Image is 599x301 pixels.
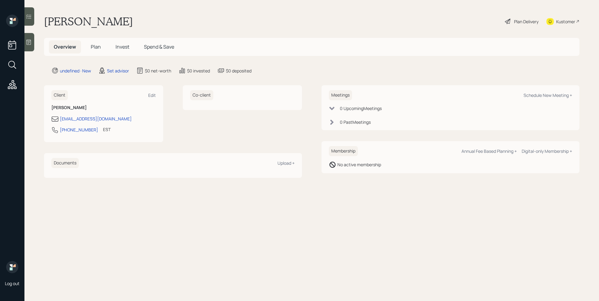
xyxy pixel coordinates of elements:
span: Invest [116,43,129,50]
h6: Membership [329,146,358,156]
div: EST [103,126,111,133]
span: Plan [91,43,101,50]
span: Overview [54,43,76,50]
span: Spend & Save [144,43,174,50]
h6: Client [51,90,68,100]
h6: Documents [51,158,79,168]
h6: Meetings [329,90,352,100]
div: Upload + [277,160,295,166]
div: No active membership [337,161,381,168]
div: Plan Delivery [514,18,538,25]
div: $0 deposited [226,68,252,74]
div: $0 invested [187,68,210,74]
div: [EMAIL_ADDRESS][DOMAIN_NAME] [60,116,132,122]
h6: Co-client [190,90,213,100]
h6: [PERSON_NAME] [51,105,156,110]
div: $0 net-worth [145,68,171,74]
div: Annual Fee Based Planning + [461,148,517,154]
div: Schedule New Meeting + [524,92,572,98]
div: Edit [148,92,156,98]
div: Set advisor [107,68,129,74]
div: [PHONE_NUMBER] [60,127,98,133]
div: undefined · New [60,68,91,74]
img: retirable_logo.png [6,261,18,273]
div: Log out [5,281,20,286]
div: Kustomer [556,18,575,25]
h1: [PERSON_NAME] [44,15,133,28]
div: 0 Past Meeting s [340,119,371,125]
div: 0 Upcoming Meeting s [340,105,382,112]
div: Digital-only Membership + [522,148,572,154]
